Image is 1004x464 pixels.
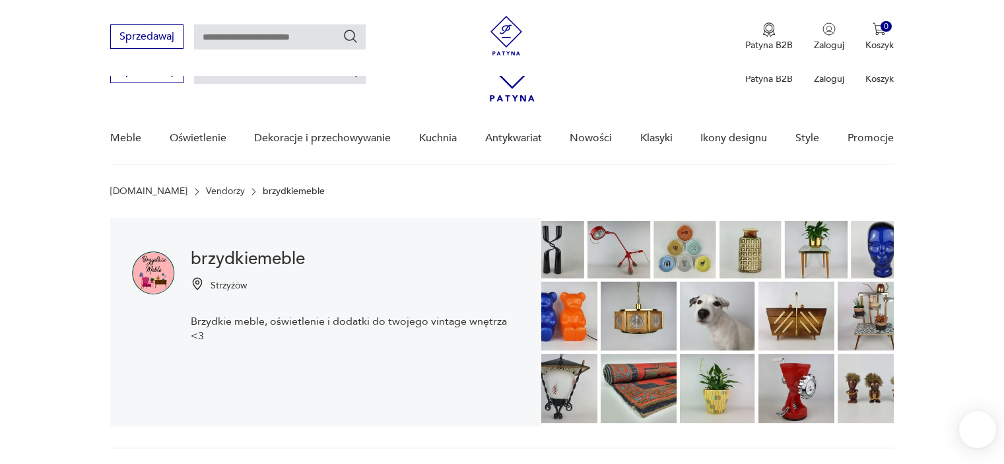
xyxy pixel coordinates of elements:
a: Antykwariat [485,113,542,164]
a: Ikony designu [700,113,767,164]
a: Oświetlenie [170,113,226,164]
button: Szukaj [343,28,358,44]
img: Patyna - sklep z meblami i dekoracjami vintage [486,16,526,55]
a: Klasyki [640,113,673,164]
p: Zaloguj [814,73,844,85]
button: 0Koszyk [865,22,894,51]
a: Sprzedawaj [110,67,184,77]
p: Patyna B2B [745,73,793,85]
h1: brzydkiemeble [191,251,520,267]
p: Patyna B2B [745,39,793,51]
a: Vendorzy [206,186,245,197]
div: 0 [881,21,892,32]
img: brzydkiemeble [541,218,894,426]
p: brzydkiemeble [263,186,325,197]
a: Sprzedawaj [110,33,184,42]
a: Style [795,113,819,164]
img: Ikonka pinezki mapy [191,277,204,290]
a: Dekoracje i przechowywanie [254,113,391,164]
button: Patyna B2B [745,22,793,51]
p: Koszyk [865,73,894,85]
img: Ikona medalu [762,22,776,37]
img: brzydkiemeble [131,251,175,294]
a: [DOMAIN_NAME] [110,186,187,197]
button: Zaloguj [814,22,844,51]
a: Meble [110,113,141,164]
a: Nowości [570,113,612,164]
img: Ikona koszyka [873,22,886,36]
p: Strzyżów [211,279,247,292]
iframe: Smartsupp widget button [959,411,996,448]
a: Promocje [848,113,894,164]
a: Ikona medaluPatyna B2B [745,22,793,51]
p: Zaloguj [814,39,844,51]
button: Sprzedawaj [110,24,184,49]
a: Kuchnia [419,113,457,164]
p: Brzydkie meble, oświetlenie i dodatki do twojego vintage wnętrza <3 [191,314,520,343]
p: Koszyk [865,39,894,51]
img: Ikonka użytkownika [822,22,836,36]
